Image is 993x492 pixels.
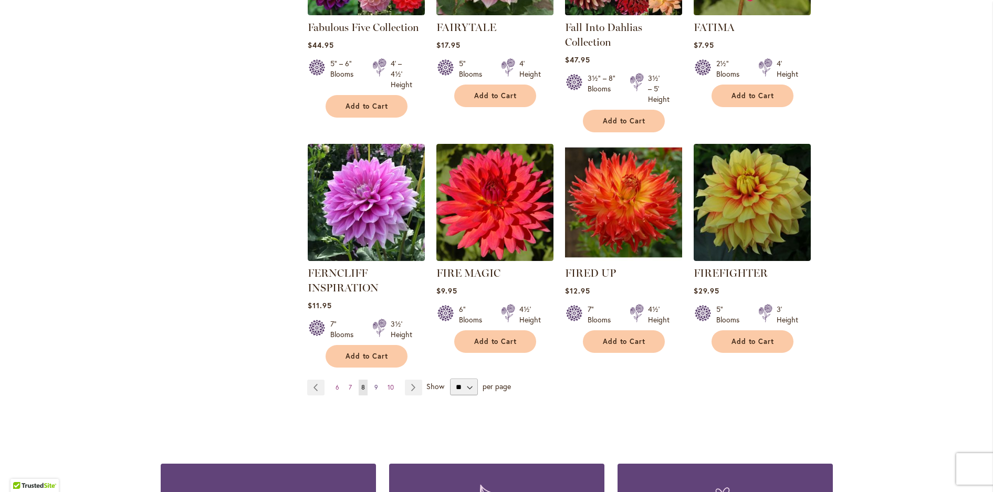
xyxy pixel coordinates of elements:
[731,337,775,346] span: Add to Cart
[565,144,682,261] img: FIRED UP
[388,383,394,391] span: 10
[694,21,735,34] a: FATIMA
[603,337,646,346] span: Add to Cart
[565,253,682,263] a: FIRED UP
[583,110,665,132] button: Add to Cart
[346,352,389,361] span: Add to Cart
[565,55,590,65] span: $47.95
[694,267,768,279] a: FIREFIGHTER
[308,300,332,310] span: $11.95
[374,383,378,391] span: 9
[436,253,553,263] a: FIRE MAGIC
[436,21,496,34] a: FAIRYTALE
[712,330,793,353] button: Add to Cart
[336,383,339,391] span: 6
[436,286,457,296] span: $9.95
[648,304,670,325] div: 4½' Height
[588,73,617,104] div: 3½" – 8" Blooms
[588,304,617,325] div: 7" Blooms
[519,58,541,79] div: 4' Height
[694,286,719,296] span: $29.95
[731,91,775,100] span: Add to Cart
[361,383,365,391] span: 8
[474,337,517,346] span: Add to Cart
[308,144,425,261] img: Ferncliff Inspiration
[648,73,670,104] div: 3½' – 5' Height
[694,144,811,261] img: FIREFIGHTER
[454,330,536,353] button: Add to Cart
[716,58,746,79] div: 2½" Blooms
[694,7,811,17] a: FATIMA
[459,58,488,79] div: 5" Blooms
[308,253,425,263] a: Ferncliff Inspiration
[426,381,444,391] span: Show
[694,40,714,50] span: $7.95
[565,267,616,279] a: FIRED UP
[777,304,798,325] div: 3' Height
[308,40,334,50] span: $44.95
[777,58,798,79] div: 4' Height
[330,319,360,340] div: 7" Blooms
[565,7,682,17] a: Fall Into Dahlias Collection
[333,380,342,395] a: 6
[519,304,541,325] div: 4½' Height
[326,345,407,368] button: Add to Cart
[565,21,642,48] a: Fall Into Dahlias Collection
[349,383,352,391] span: 7
[436,40,461,50] span: $17.95
[603,117,646,125] span: Add to Cart
[308,21,419,34] a: Fabulous Five Collection
[330,58,360,90] div: 5" – 6" Blooms
[474,91,517,100] span: Add to Cart
[391,319,412,340] div: 3½' Height
[385,380,396,395] a: 10
[694,253,811,263] a: FIREFIGHTER
[454,85,536,107] button: Add to Cart
[391,58,412,90] div: 4' – 4½' Height
[372,380,381,395] a: 9
[436,267,500,279] a: FIRE MAGIC
[8,455,37,484] iframe: Launch Accessibility Center
[583,330,665,353] button: Add to Cart
[326,95,407,118] button: Add to Cart
[436,7,553,17] a: Fairytale
[308,7,425,17] a: Fabulous Five Collection
[436,144,553,261] img: FIRE MAGIC
[565,286,590,296] span: $12.95
[308,267,379,294] a: FERNCLIFF INSPIRATION
[483,381,511,391] span: per page
[459,304,488,325] div: 6" Blooms
[716,304,746,325] div: 5" Blooms
[346,380,354,395] a: 7
[346,102,389,111] span: Add to Cart
[712,85,793,107] button: Add to Cart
